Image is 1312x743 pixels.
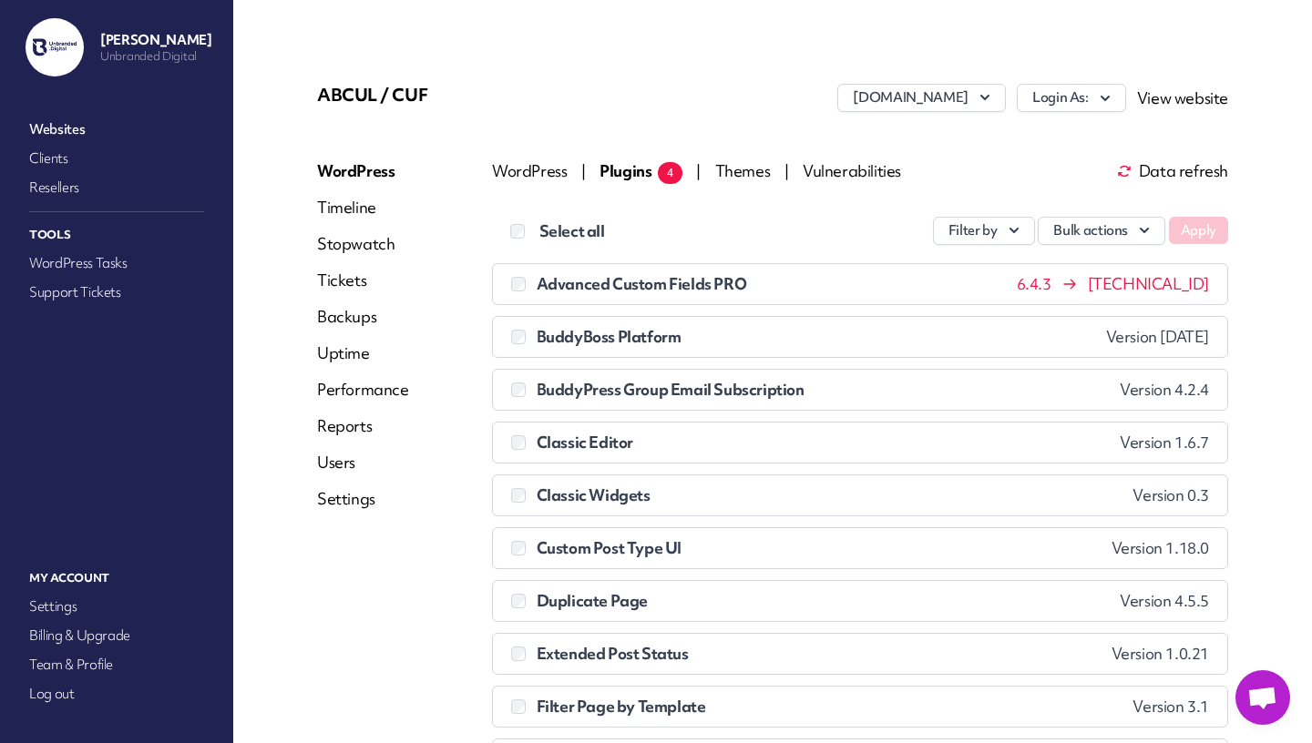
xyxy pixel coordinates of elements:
span: Version 3.1 [1133,697,1209,716]
a: Log out [26,681,208,707]
a: Users [317,452,409,473]
a: Resellers [26,175,208,200]
span: BuddyPress Group Email Subscription [537,379,805,400]
a: Performance [317,379,409,401]
span: 6.4.3 [TECHNICAL_ID] [1017,275,1209,293]
a: WordPress Tasks [26,250,208,276]
a: Support Tickets [26,280,208,305]
p: [PERSON_NAME] [100,31,211,49]
a: View website [1137,87,1228,108]
p: Tools [26,223,208,247]
span: Version 4.5.5 [1120,592,1209,610]
a: Reports [317,415,409,437]
p: ABCUL / CUF [317,84,620,106]
label: Select all [539,220,605,242]
a: Stopwatch [317,233,409,255]
a: Clients [26,146,208,171]
a: Team & Profile [26,652,208,677]
span: Version 1.18.0 [1112,539,1209,557]
a: Billing & Upgrade [26,623,208,648]
span: BuddyBoss Platform [537,326,682,347]
button: Filter by [933,217,1035,245]
span: Extended Post Status [537,643,689,664]
button: Apply [1169,217,1228,244]
a: Settings [317,488,409,510]
p: Unbranded Digital [100,49,211,64]
a: Timeline [317,197,409,219]
span: | [581,160,586,181]
a: Websites [26,117,208,142]
button: Login As: [1017,84,1126,112]
span: 4 [658,162,682,184]
a: WordPress [317,160,409,182]
span: Classic Widgets [537,484,651,505]
span: | [784,160,789,181]
span: Vulnerabilities [803,160,901,181]
a: Backups [317,306,409,328]
button: [DOMAIN_NAME] [837,84,1005,112]
a: Tickets [317,270,409,291]
span: WordPress [492,160,570,181]
p: My Account [26,566,208,590]
span: Version [DATE] [1106,328,1209,346]
a: Settings [26,594,208,619]
a: Uptime [317,342,409,364]
button: Bulk actions [1038,217,1165,245]
span: Custom Post Type UI [537,537,682,558]
span: Filter Page by Template [537,696,706,717]
span: Version 4.2.4 [1120,381,1209,399]
span: Plugins [600,160,682,181]
span: | [696,160,701,181]
span: Duplicate Page [537,590,648,611]
a: Open chat [1235,670,1290,725]
span: Version 0.3 [1133,486,1209,504]
span: Themes [715,160,774,181]
span: Version 1.6.7 [1120,433,1209,452]
span: Data refresh [1117,164,1228,178]
span: Version 1.0.21 [1112,645,1209,663]
span: Classic Editor [537,432,633,453]
span: Advanced Custom Fields PRO [537,273,747,294]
